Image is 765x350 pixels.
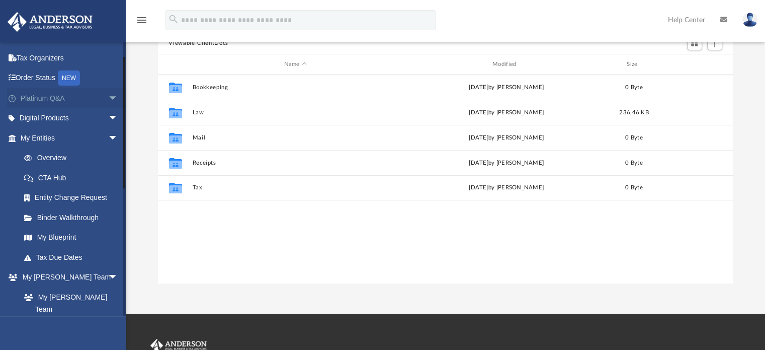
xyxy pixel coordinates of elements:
[192,84,398,91] button: Bookkeeping
[192,185,398,191] button: Tax
[7,48,133,68] a: Tax Organizers
[136,14,148,26] i: menu
[658,60,729,69] div: id
[614,60,654,69] div: Size
[403,133,609,143] div: [DATE] by [PERSON_NAME]
[14,168,133,188] a: CTA Hub
[403,159,609,168] div: [DATE] by [PERSON_NAME]
[687,36,702,50] button: Switch to Grid View
[7,108,133,128] a: Digital Productsarrow_drop_down
[14,148,133,168] a: Overview
[742,13,757,27] img: User Pic
[403,184,609,193] div: [DATE] by [PERSON_NAME]
[625,135,643,141] span: 0 Byte
[403,108,609,117] div: [DATE] by [PERSON_NAME]
[14,247,133,267] a: Tax Due Dates
[162,60,187,69] div: id
[7,68,133,89] a: Order StatusNEW
[707,36,722,50] button: Add
[108,108,128,129] span: arrow_drop_down
[625,85,643,90] span: 0 Byte
[192,109,398,116] button: Law
[14,287,123,319] a: My [PERSON_NAME] Team
[192,60,398,69] div: Name
[403,83,609,92] div: [DATE] by [PERSON_NAME]
[168,14,179,25] i: search
[625,185,643,191] span: 0 Byte
[619,110,648,115] span: 236.46 KB
[192,160,398,166] button: Receipts
[58,71,80,86] div: NEW
[108,128,128,149] span: arrow_drop_down
[168,39,228,48] button: Viewable-ClientDocs
[136,19,148,26] a: menu
[14,188,133,208] a: Entity Change Request
[5,12,96,32] img: Anderson Advisors Platinum Portal
[108,88,128,109] span: arrow_drop_down
[14,207,133,228] a: Binder Walkthrough
[14,228,128,248] a: My Blueprint
[403,60,610,69] div: Modified
[7,88,133,108] a: Platinum Q&Aarrow_drop_down
[108,267,128,288] span: arrow_drop_down
[7,267,128,288] a: My [PERSON_NAME] Teamarrow_drop_down
[192,134,398,141] button: Mail
[625,160,643,166] span: 0 Byte
[158,75,733,283] div: grid
[7,128,133,148] a: My Entitiesarrow_drop_down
